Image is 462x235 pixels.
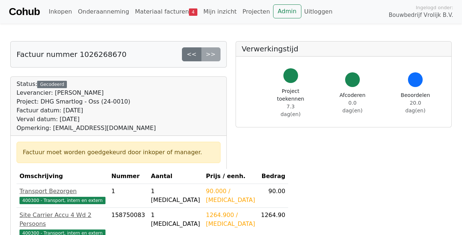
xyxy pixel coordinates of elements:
a: Inkopen [46,4,75,19]
th: Nummer [108,169,148,184]
div: Project toekennen [277,87,304,118]
a: Admin [273,4,301,18]
div: Status: [17,80,156,133]
span: 20.0 dag(en) [405,100,426,113]
div: Factuur moet worden goedgekeurd door inkoper of manager. [23,148,214,157]
div: Site Carrier Accu 4 Wd 2 Persoons [19,211,105,228]
a: Transport Bezorgen400300 - Transport, intern en extern [19,187,105,205]
div: Project: DHG Smartlog - Oss (24-0010) [17,97,156,106]
div: Transport Bezorgen [19,187,105,196]
h5: Factuur nummer 1026268670 [17,50,126,59]
div: Leverancier: [PERSON_NAME] [17,88,156,97]
th: Omschrijving [17,169,108,184]
div: 1 [MEDICAL_DATA] [151,187,200,205]
div: Factuur datum: [DATE] [17,106,156,115]
th: Prijs / eenh. [203,169,258,184]
a: Uitloggen [301,4,336,19]
a: Onderaanneming [75,4,132,19]
span: Bouwbedrijf Vrolijk B.V. [388,11,453,19]
span: 400300 - Transport, intern en extern [19,197,105,204]
th: Aantal [148,169,203,184]
a: Mijn inzicht [200,4,240,19]
div: Verval datum: [DATE] [17,115,156,124]
span: 0.0 dag(en) [343,100,363,113]
div: Gecodeerd [37,81,67,88]
a: << [182,47,201,61]
a: Materiaal facturen4 [132,4,200,19]
div: 90.000 / [MEDICAL_DATA] [206,187,255,205]
span: Ingelogd onder: [416,4,453,11]
span: 7.3 dag(en) [280,104,301,117]
td: 1 [108,184,148,208]
h5: Verwerkingstijd [242,44,446,53]
div: 1 [MEDICAL_DATA] [151,211,200,228]
td: 90.00 [258,184,288,208]
th: Bedrag [258,169,288,184]
div: Opmerking: [EMAIL_ADDRESS][DOMAIN_NAME] [17,124,156,133]
a: Cohub [9,3,40,21]
div: Beoordelen [401,91,430,115]
a: Projecten [240,4,273,19]
span: 4 [189,8,197,16]
div: 1264.900 / [MEDICAL_DATA] [206,211,255,228]
div: Afcoderen [340,91,366,115]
